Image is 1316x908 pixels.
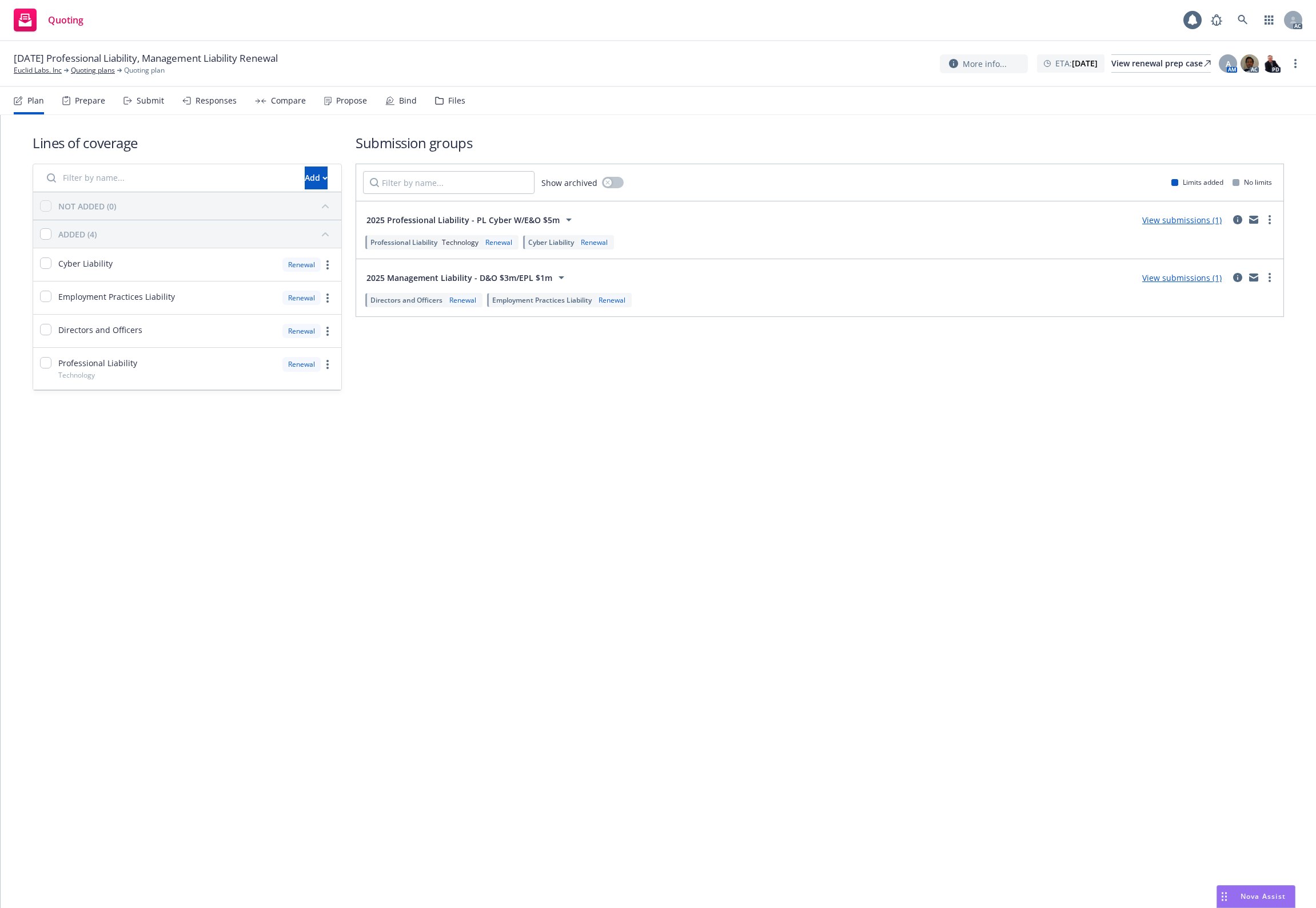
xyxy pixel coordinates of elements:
a: View submissions (1) [1142,215,1222,225]
div: Add [305,167,328,189]
a: View submissions (1) [1142,272,1222,283]
div: NOT ADDED (0) [58,200,116,212]
span: [DATE] Professional Liability, Management Liability Renewal [14,51,278,65]
div: Propose [336,96,367,105]
span: Technology [442,237,478,247]
div: Limits added [1171,177,1223,187]
button: 2025 Management Liability - D&O $3m/EPL $1m [363,266,572,289]
span: Quoting plan [124,65,165,76]
a: more [1263,271,1277,284]
div: Renewal [447,295,478,305]
div: Prepare [75,96,105,105]
img: photo [1262,54,1281,73]
a: Euclid Labs. Inc [14,65,62,76]
button: Add [305,166,328,189]
span: Technology [58,370,95,380]
span: More info... [963,58,1007,70]
img: photo [1241,54,1259,73]
div: Renewal [579,237,610,247]
span: Employment Practices Liability [58,291,175,303]
button: Nova Assist [1217,885,1295,908]
a: Quoting plans [71,65,115,76]
div: Renewal [282,324,321,338]
h1: Lines of coverage [33,133,342,152]
span: Nova Assist [1241,891,1286,901]
a: Search [1231,9,1254,31]
span: Directors and Officers [58,324,142,336]
input: Filter by name... [363,171,535,194]
a: mail [1247,213,1261,227]
span: Employment Practices Liability [492,295,592,305]
span: Quoting [48,15,83,25]
a: more [321,358,334,371]
div: Drag to move [1217,886,1231,907]
a: Switch app [1258,9,1281,31]
a: Quoting [9,4,88,36]
span: Professional Liability [370,237,437,247]
a: more [321,324,334,338]
button: NOT ADDED (0) [58,197,334,215]
a: circleInformation [1231,271,1245,284]
span: 2025 Professional Liability - PL Cyber W/E&O $5m [366,214,560,226]
div: Compare [271,96,306,105]
div: Renewal [282,357,321,371]
span: A [1226,58,1231,70]
div: View renewal prep case [1111,55,1211,72]
a: more [1289,57,1302,70]
input: Filter by name... [40,166,298,189]
span: 2025 Management Liability - D&O $3m/EPL $1m [366,272,552,284]
span: Cyber Liability [528,237,574,247]
a: View renewal prep case [1111,54,1211,73]
div: Responses [196,96,237,105]
div: Renewal [282,291,321,305]
a: more [321,258,334,272]
a: circleInformation [1231,213,1245,227]
button: ADDED (4) [58,225,334,243]
div: Renewal [282,257,321,272]
div: Files [448,96,465,105]
span: Show archived [541,177,597,189]
div: Submit [137,96,164,105]
div: ADDED (4) [58,228,97,240]
div: No limits [1233,177,1272,187]
h1: Submission groups [356,133,1284,152]
span: ETA : [1055,57,1098,69]
div: Bind [399,96,417,105]
a: more [1263,213,1277,227]
strong: [DATE] [1072,58,1098,69]
div: Renewal [596,295,628,305]
div: Plan [27,96,44,105]
span: Cyber Liability [58,257,113,269]
div: Renewal [483,237,515,247]
a: more [321,291,334,305]
a: mail [1247,271,1261,284]
button: More info... [940,54,1028,73]
span: Directors and Officers [370,295,442,305]
button: 2025 Professional Liability - PL Cyber W/E&O $5m [363,208,579,231]
a: Report a Bug [1205,9,1228,31]
span: Professional Liability [58,357,137,369]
